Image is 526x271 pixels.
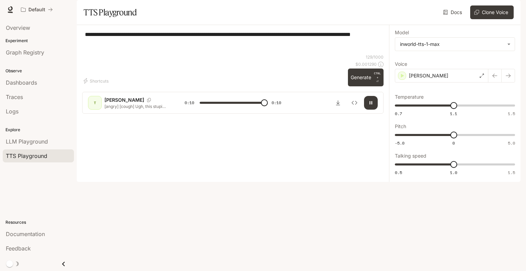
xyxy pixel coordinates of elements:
[185,99,194,106] span: 0:10
[442,5,465,19] a: Docs
[395,140,404,146] span: -5.0
[508,140,515,146] span: 5.0
[395,30,409,35] p: Model
[366,54,384,60] p: 129 / 1000
[452,140,455,146] span: 0
[395,111,402,116] span: 0.7
[28,7,45,13] p: Default
[272,99,281,106] span: 0:10
[348,96,361,110] button: Inspect
[84,5,137,19] h1: TTS Playground
[348,69,384,86] button: GenerateCTRL +⏎
[355,61,377,67] p: $ 0.001290
[450,170,457,175] span: 1.0
[374,71,381,84] p: ⏎
[18,3,56,16] button: All workspaces
[395,62,407,66] p: Voice
[400,41,504,48] div: inworld-tts-1-max
[409,72,448,79] p: [PERSON_NAME]
[470,5,514,19] button: Clone Voice
[395,170,402,175] span: 0.5
[374,71,381,79] p: CTRL +
[144,98,154,102] button: Copy Voice ID
[89,97,100,108] div: T
[395,153,426,158] p: Talking speed
[508,111,515,116] span: 1.5
[104,103,168,109] p: [angry] [cough] Ugh, this stupid cough... It's just so hard [cough] not getting sick this time of...
[104,97,144,103] p: [PERSON_NAME]
[395,38,515,51] div: inworld-tts-1-max
[395,124,406,129] p: Pitch
[82,75,111,86] button: Shortcuts
[508,170,515,175] span: 1.5
[395,95,424,99] p: Temperature
[331,96,345,110] button: Download audio
[450,111,457,116] span: 1.1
